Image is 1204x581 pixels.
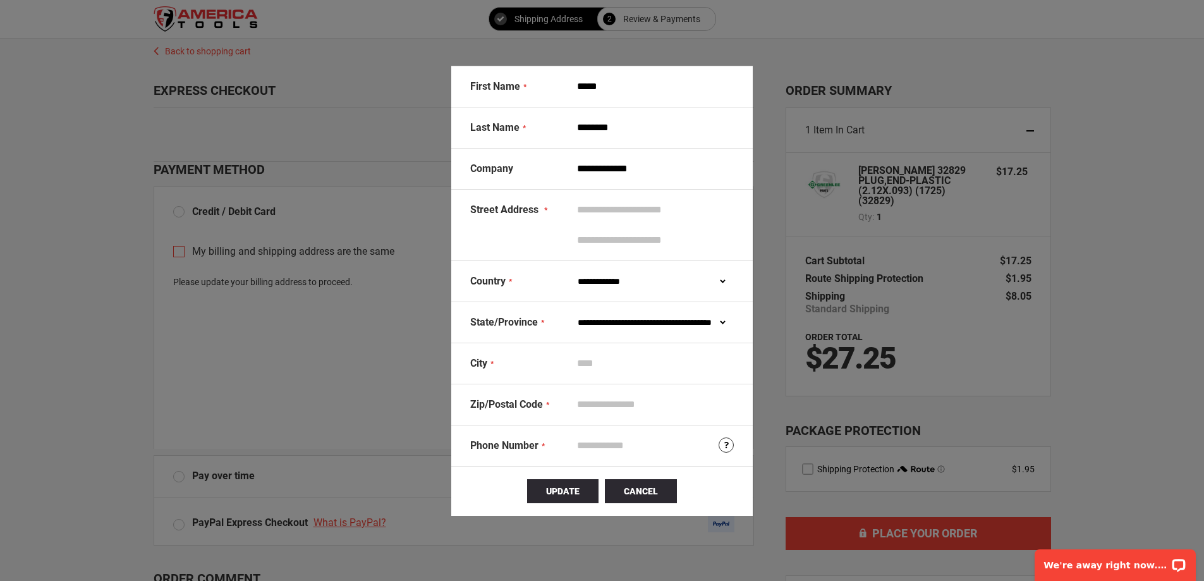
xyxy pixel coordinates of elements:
span: Country [470,275,506,287]
button: Update [527,479,599,503]
span: City [470,357,487,369]
span: First Name [470,80,520,92]
span: Street Address [470,204,538,216]
button: Cancel [605,479,677,503]
span: Update [546,486,580,496]
span: Company [470,162,513,174]
span: Cancel [624,486,658,496]
span: Zip/Postal Code [470,398,543,410]
span: State/Province [470,316,538,328]
span: Phone Number [470,439,538,451]
span: Last Name [470,121,520,133]
iframe: LiveChat chat widget [1026,541,1204,581]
